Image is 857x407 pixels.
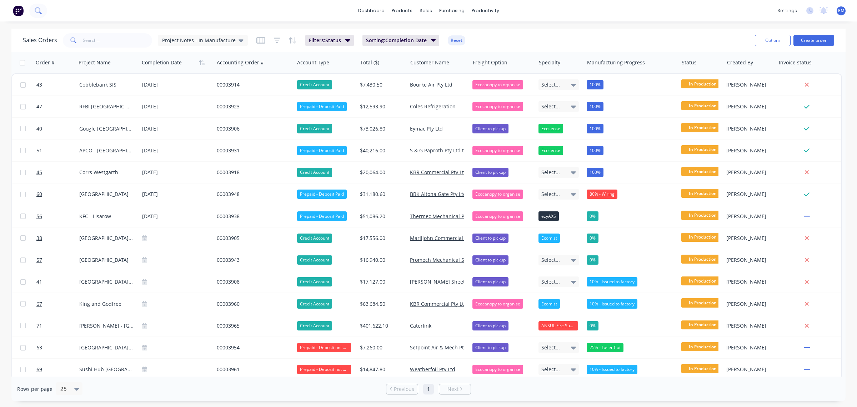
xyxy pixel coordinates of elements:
[447,386,458,393] span: Next
[217,125,288,132] div: 00003906
[472,234,508,243] div: Client to pickup
[726,300,770,308] div: [PERSON_NAME]
[36,140,79,161] a: 51
[297,343,351,352] div: Prepaid - Deposit not Paid
[79,169,134,176] div: Corrs Westgarth
[472,124,508,133] div: Client to pickup
[297,80,332,89] div: Credit Account
[36,322,42,329] span: 71
[360,169,402,176] div: $20,064.00
[726,213,770,220] div: [PERSON_NAME]
[541,278,560,285] span: Select...
[217,256,288,264] div: 00003943
[297,277,332,286] div: Credit Account
[36,249,79,271] a: 57
[79,191,134,198] div: [GEOGRAPHIC_DATA]
[538,299,560,308] div: Ecomist
[36,162,79,183] a: 45
[410,191,466,197] a: BBK Altona Gate Pty Ltd
[142,146,211,155] div: [DATE]
[79,125,134,132] div: Google [GEOGRAPHIC_DATA]
[410,300,467,307] a: KBR Commercial Pty Ltd
[83,33,152,48] input: Search...
[587,321,598,330] div: 0%
[793,35,834,46] button: Create order
[36,344,42,351] span: 63
[36,337,79,358] a: 63
[36,191,42,198] span: 60
[587,343,623,352] div: 25% - Laser Cut
[472,299,523,308] div: Ecocanopy to organise
[36,118,79,139] a: 40
[410,125,443,132] a: Eymac Pty Ltd
[681,320,724,329] span: In Production
[587,234,598,243] div: 0%
[36,300,42,308] span: 67
[436,5,468,16] div: purchasing
[36,271,79,293] a: 41
[360,366,402,373] div: $14,847.80
[297,102,347,111] div: Prepaid - Deposit Paid
[587,146,603,155] div: 100%
[726,322,770,329] div: [PERSON_NAME]
[36,227,79,249] a: 38
[36,74,79,95] a: 43
[726,344,770,351] div: [PERSON_NAME]
[681,123,724,132] span: In Production
[297,321,332,330] div: Credit Account
[383,384,474,394] ul: Pagination
[360,278,402,285] div: $17,127.00
[217,59,264,66] div: Accounting Order #
[416,5,436,16] div: sales
[360,191,402,198] div: $31,180.60
[541,366,560,373] span: Select...
[838,8,845,14] span: EM
[217,81,288,88] div: 00003914
[79,103,134,110] div: RFBI [GEOGRAPHIC_DATA]
[410,147,586,154] a: S & G Paproth Pty Ltd t/as [PERSON_NAME] Electrical [GEOGRAPHIC_DATA]
[410,278,481,285] a: [PERSON_NAME] Sheetmetals
[297,211,347,221] div: Prepaid - Deposit Paid
[682,59,697,66] div: Status
[142,190,211,199] div: [DATE]
[36,278,42,285] span: 41
[439,386,471,393] a: Next page
[726,125,770,132] div: [PERSON_NAME]
[587,124,603,133] div: 100%
[79,366,134,373] div: Sushi Hub [GEOGRAPHIC_DATA]
[360,147,402,154] div: $40,216.00
[142,168,211,177] div: [DATE]
[360,256,402,264] div: $16,940.00
[36,103,42,110] span: 47
[681,342,724,351] span: In Production
[681,79,724,88] span: In Production
[410,213,480,220] a: Thermec Mechanical Pty. Ltd.
[297,190,347,199] div: Prepaid - Deposit Paid
[360,235,402,242] div: $17,556.00
[297,124,332,133] div: Credit Account
[360,103,402,110] div: $12,593.90
[297,255,332,265] div: Credit Account
[472,277,508,286] div: Client to pickup
[17,386,52,393] span: Rows per page
[79,147,134,154] div: APCO - [GEOGRAPHIC_DATA]
[473,59,507,66] div: Freight Option
[726,256,770,264] div: [PERSON_NAME]
[472,255,508,265] div: Client to pickup
[394,386,414,393] span: Previous
[79,81,134,88] div: Cobblebank SIS
[217,191,288,198] div: 00003948
[297,59,329,66] div: Account Type
[681,145,724,154] span: In Production
[681,211,724,220] span: In Production
[297,146,347,155] div: Prepaid - Deposit Paid
[410,322,431,329] a: Caterlink
[681,167,724,176] span: In Production
[727,59,753,66] div: Created By
[681,101,724,110] span: In Production
[217,344,288,351] div: 00003954
[410,366,455,373] a: Weatherfoil Pty Ltd
[726,169,770,176] div: [PERSON_NAME]
[36,59,55,66] div: Order #
[726,81,770,88] div: [PERSON_NAME]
